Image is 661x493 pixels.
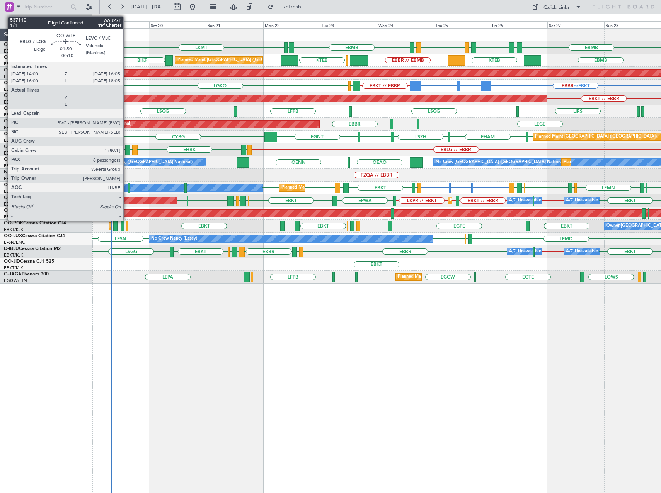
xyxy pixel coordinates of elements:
a: EBBR/BRU [4,74,25,80]
span: OO-HHO [4,106,24,111]
div: [DATE] [94,15,107,22]
a: EBKT/KJK [4,214,23,220]
button: Refresh [264,1,310,13]
a: EBBR/BRU [4,99,25,105]
span: OO-LUM [4,42,23,47]
a: EBKT/KJK [4,227,23,233]
div: Quick Links [543,4,570,12]
span: OO-LAH [4,68,22,73]
div: Planned Maint Kortrijk-[GEOGRAPHIC_DATA] [450,195,540,206]
a: OO-ELKFalcon 8X [4,93,43,98]
a: D-IBLUCessna Citation M2 [4,246,61,251]
div: Thu 25 [434,21,491,28]
a: OO-LUMFalcon 7X [4,42,44,47]
span: OO-ELK [4,93,21,98]
span: G-JAGA [4,272,22,277]
div: Planned Maint [GEOGRAPHIC_DATA] ([GEOGRAPHIC_DATA] National) [177,54,317,66]
a: OO-WLPGlobal 5500 [4,144,49,149]
div: Tue 23 [320,21,377,28]
a: EBBR/BRU [4,48,25,54]
div: A/C Unavailable [GEOGRAPHIC_DATA] ([GEOGRAPHIC_DATA] National) [509,246,653,257]
div: Wed 24 [377,21,434,28]
div: Sun 28 [604,21,661,28]
a: OO-ROKCessna Citation CJ4 [4,221,66,226]
a: OO-LXACessna Citation CJ4 [4,195,65,200]
a: EBKT/KJK [4,265,23,271]
button: All Aircraft [9,15,84,27]
div: Sat 20 [149,21,206,28]
a: EGGW/LTN [4,278,27,284]
a: OO-HHOFalcon 8X [4,106,45,111]
div: Planned Maint [GEOGRAPHIC_DATA] ([GEOGRAPHIC_DATA]) [535,131,657,143]
a: EBBR/BRU [4,125,25,131]
span: OO-WLP [4,144,23,149]
div: Fri 26 [491,21,547,28]
a: EBKT/KJK [4,189,23,194]
a: EBBR/BRU [4,61,25,67]
span: Refresh [276,4,308,10]
a: OO-LUXCessna Citation CJ4 [4,234,65,238]
a: EBKT/KJK [4,201,23,207]
span: OO-LUX [4,234,22,238]
div: Fri 19 [92,21,149,28]
div: No Crew [GEOGRAPHIC_DATA] ([GEOGRAPHIC_DATA] National) [63,156,193,168]
a: EBBR/BRU [4,163,25,169]
div: No Crew Nancy (Essey) [151,233,197,245]
a: OO-FAEFalcon 7X [4,55,43,60]
span: OO-JID [4,259,20,264]
a: OO-AIEFalcon 7X [4,132,42,136]
div: Mon 22 [263,21,320,28]
span: OO-FAE [4,55,22,60]
span: All Aircraft [20,19,82,24]
a: N604GFChallenger 604 [4,170,55,175]
a: LFSN/ENC [4,240,25,245]
div: Planned Maint Kortrijk-[GEOGRAPHIC_DATA] [281,182,371,194]
a: OO-GPEFalcon 900EX EASy II [4,157,68,162]
span: [DATE] - [DATE] [131,3,168,10]
a: OO-NSGCessna Citation CJ4 [4,208,66,213]
a: G-JAGAPhenom 300 [4,272,49,277]
span: OO-LXA [4,195,22,200]
a: OO-LAHFalcon 7X [4,68,44,73]
div: Planned Maint [GEOGRAPHIC_DATA] ([GEOGRAPHIC_DATA]) [398,271,520,283]
a: OO-FSXFalcon 7X [4,81,43,85]
span: OO-VSF [4,119,22,124]
span: D-IBLU [4,246,19,251]
div: Sat 27 [547,21,604,28]
a: EBBR/BRU [4,112,25,118]
div: A/C Unavailable [GEOGRAPHIC_DATA] ([GEOGRAPHIC_DATA] National) [509,195,653,206]
div: A/C Unavailable [566,195,598,206]
a: EBBR/BRU [4,176,25,182]
a: EBKT/KJK [4,87,23,92]
span: OO-NSG [4,208,23,213]
a: EBBR/BRU [4,138,25,143]
a: OO-ZUNCessna Citation CJ4 [4,183,66,187]
a: OO-JIDCessna CJ1 525 [4,259,54,264]
span: OO-GPE [4,157,22,162]
span: OO-FSX [4,81,22,85]
a: EBKT/KJK [4,252,23,258]
span: OO-ROK [4,221,23,226]
span: OO-ZUN [4,183,23,187]
span: N604GF [4,170,22,175]
input: Trip Number [24,1,68,13]
div: No Crew [GEOGRAPHIC_DATA] ([GEOGRAPHIC_DATA] National) [436,156,565,168]
a: EBBR/BRU [4,150,25,156]
span: OO-AIE [4,132,20,136]
button: Quick Links [528,1,585,13]
div: Sun 21 [206,21,263,28]
a: OO-VSFFalcon 8X [4,119,43,124]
